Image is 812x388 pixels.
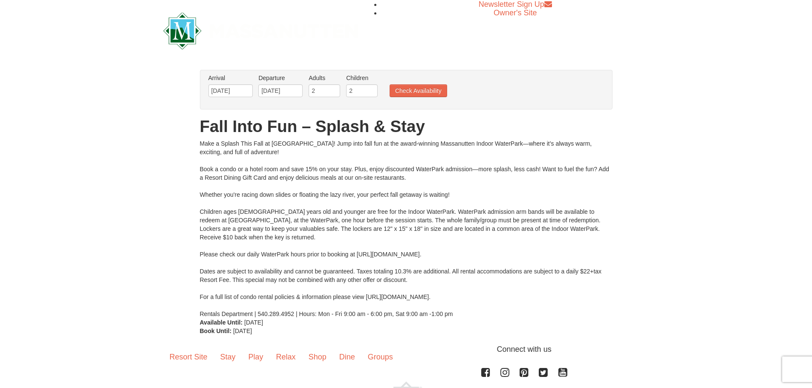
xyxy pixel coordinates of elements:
[200,139,613,318] div: Make a Splash This Fall at [GEOGRAPHIC_DATA]! Jump into fall fun at the award-winning Massanutten...
[163,12,358,49] img: Massanutten Resort Logo
[242,344,270,370] a: Play
[302,344,333,370] a: Shop
[333,344,361,370] a: Dine
[163,344,214,370] a: Resort Site
[361,344,399,370] a: Groups
[244,319,263,326] span: [DATE]
[163,344,649,355] p: Connect with us
[233,328,252,334] span: [DATE]
[163,20,358,40] a: Massanutten Resort
[494,9,537,17] a: Owner's Site
[258,74,303,82] label: Departure
[346,74,378,82] label: Children
[200,319,243,326] strong: Available Until:
[309,74,340,82] label: Adults
[200,328,232,334] strong: Book Until:
[270,344,302,370] a: Relax
[214,344,242,370] a: Stay
[208,74,253,82] label: Arrival
[200,118,613,135] h1: Fall Into Fun – Splash & Stay
[390,84,447,97] button: Check Availability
